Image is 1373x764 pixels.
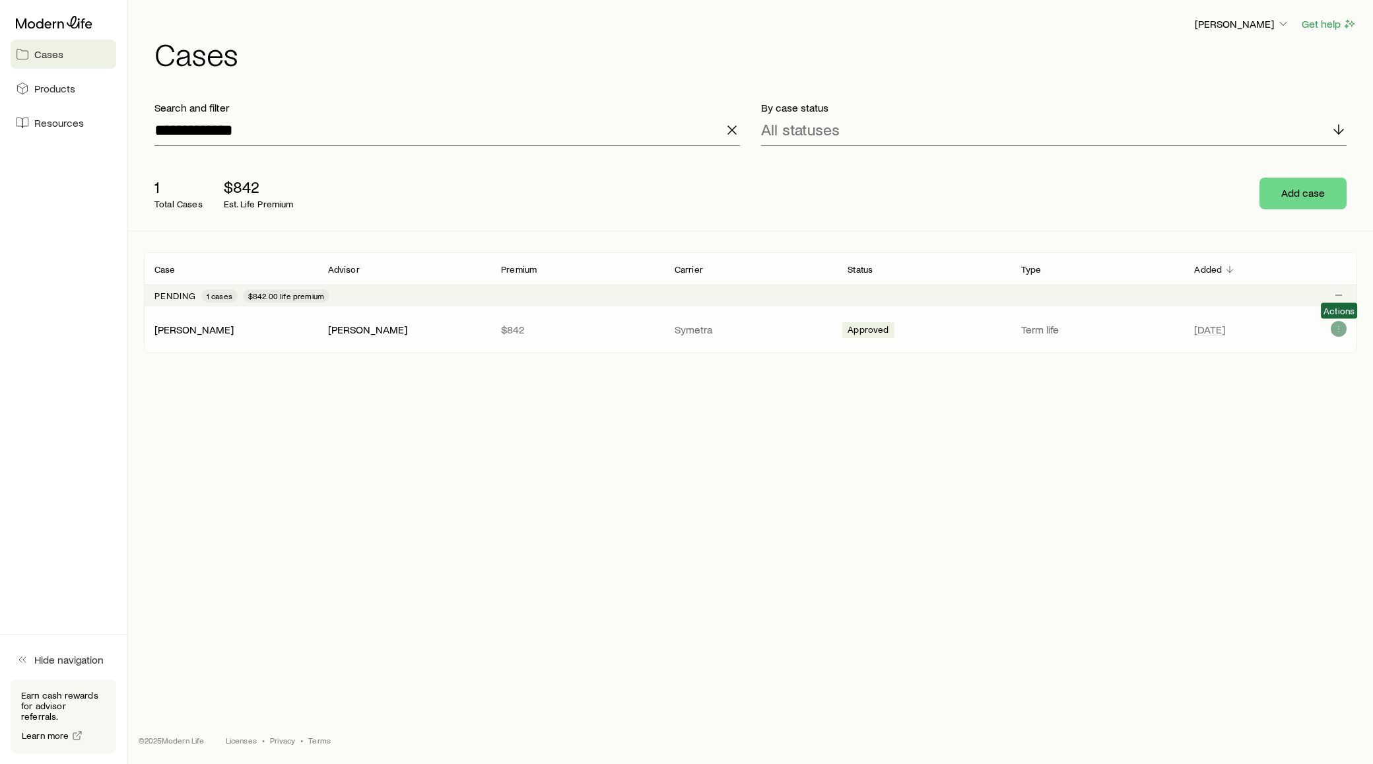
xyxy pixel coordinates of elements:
[1301,17,1357,32] button: Get help
[21,690,106,722] p: Earn cash rewards for advisor referrals.
[308,735,331,746] a: Terms
[154,323,234,335] a: [PERSON_NAME]
[224,178,294,196] p: $842
[11,108,116,137] a: Resources
[154,323,234,337] div: [PERSON_NAME]
[154,264,176,275] p: Case
[207,291,232,301] span: 1 cases
[675,264,703,275] p: Carrier
[761,120,840,139] p: All statuses
[154,291,196,301] p: Pending
[144,252,1357,353] div: Client cases
[1194,17,1290,32] button: [PERSON_NAME]
[1021,323,1174,336] p: Term life
[328,323,407,337] div: [PERSON_NAME]
[154,101,740,114] p: Search and filter
[11,40,116,69] a: Cases
[248,291,324,301] span: $842.00 life premium
[501,323,653,336] p: $842
[848,324,888,338] span: Approved
[11,679,116,753] div: Earn cash rewards for advisor referrals.Learn more
[1194,323,1225,336] span: [DATE]
[11,74,116,103] a: Products
[34,653,104,666] span: Hide navigation
[22,731,69,740] span: Learn more
[501,264,537,275] p: Premium
[154,38,1357,69] h1: Cases
[761,101,1347,114] p: By case status
[328,264,360,275] p: Advisor
[34,116,84,129] span: Resources
[1323,306,1355,316] span: Actions
[224,199,294,209] p: Est. Life Premium
[270,735,295,746] a: Privacy
[1194,264,1222,275] p: Added
[154,199,203,209] p: Total Cases
[262,735,265,746] span: •
[34,82,75,95] span: Products
[300,735,303,746] span: •
[1259,178,1347,209] button: Add case
[139,735,205,746] p: © 2025 Modern Life
[1195,17,1290,30] p: [PERSON_NAME]
[226,735,257,746] a: Licenses
[34,48,63,61] span: Cases
[154,178,203,196] p: 1
[1021,264,1042,275] p: Type
[11,645,116,674] button: Hide navigation
[675,323,827,336] p: Symetra
[848,264,873,275] p: Status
